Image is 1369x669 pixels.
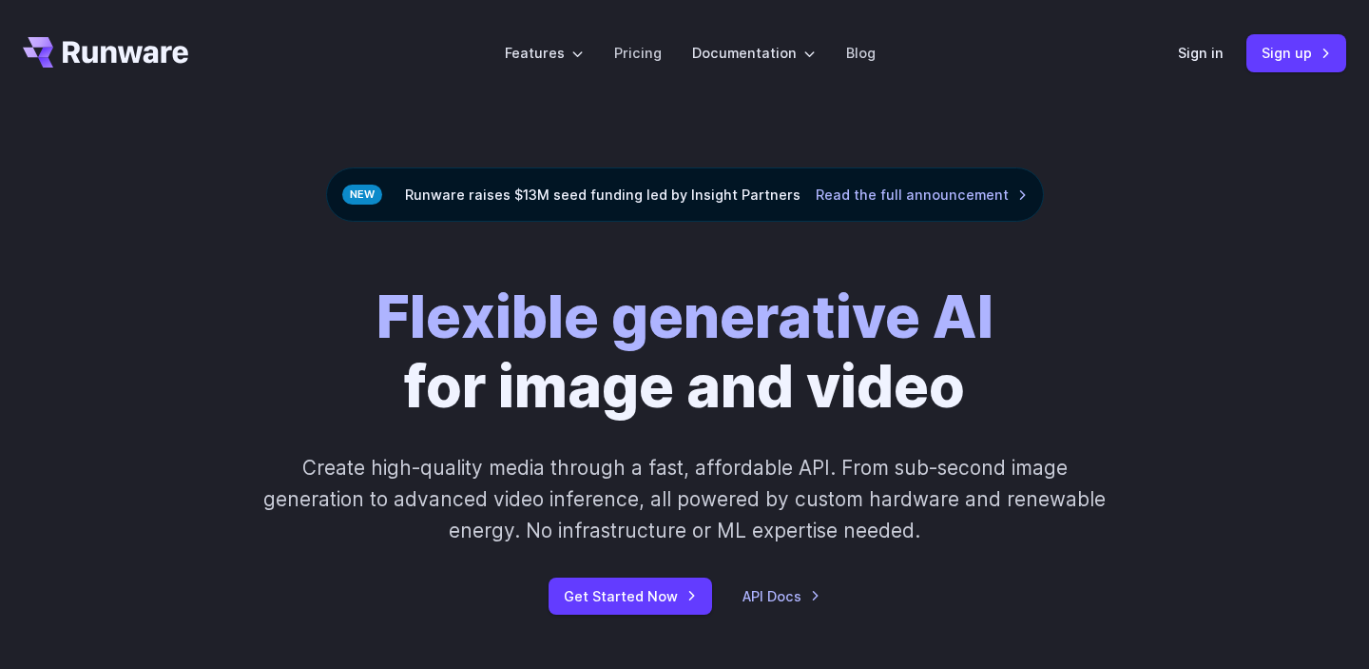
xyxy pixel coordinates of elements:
[742,585,820,607] a: API Docs
[1246,34,1346,71] a: Sign up
[23,37,188,68] a: Go to /
[261,452,1109,547] p: Create high-quality media through a fast, affordable API. From sub-second image generation to adv...
[1178,42,1224,64] a: Sign in
[549,578,712,615] a: Get Started Now
[376,282,993,352] strong: Flexible generative AI
[505,42,584,64] label: Features
[692,42,816,64] label: Documentation
[846,42,876,64] a: Blog
[614,42,662,64] a: Pricing
[816,184,1028,206] a: Read the full announcement
[376,283,993,422] h1: for image and video
[326,167,1044,222] div: Runware raises $13M seed funding led by Insight Partners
